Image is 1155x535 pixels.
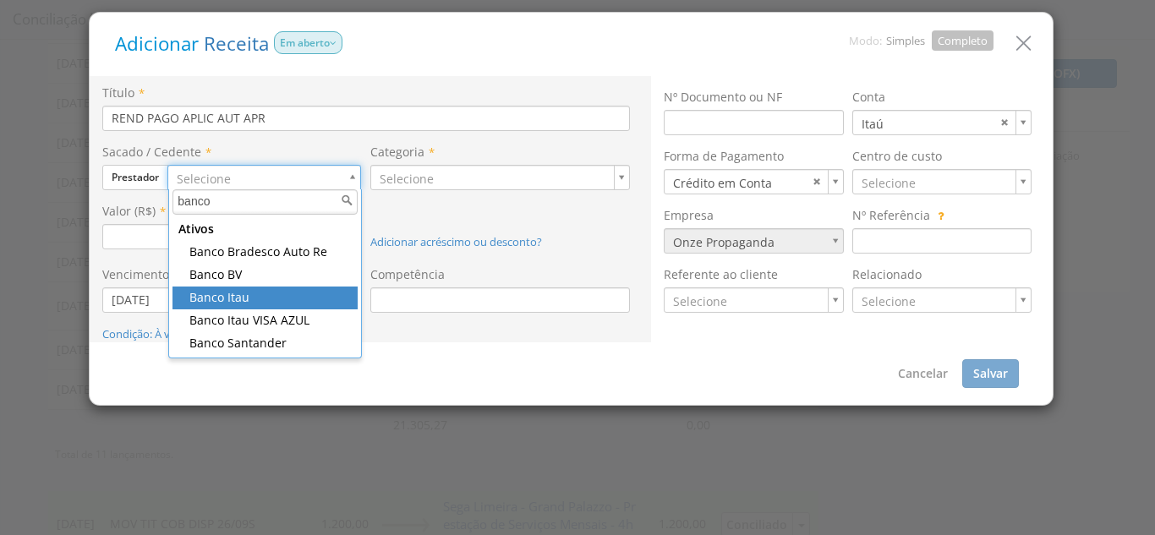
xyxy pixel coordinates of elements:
div: Ativos [172,218,358,241]
div: Banco BV [172,264,358,287]
div: Banco Bradesco Auto Re [172,241,358,264]
div: Banco Itau [172,287,358,309]
div: Banco Santander [172,332,358,355]
div: Banco Itau VISA AZUL [172,309,358,332]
